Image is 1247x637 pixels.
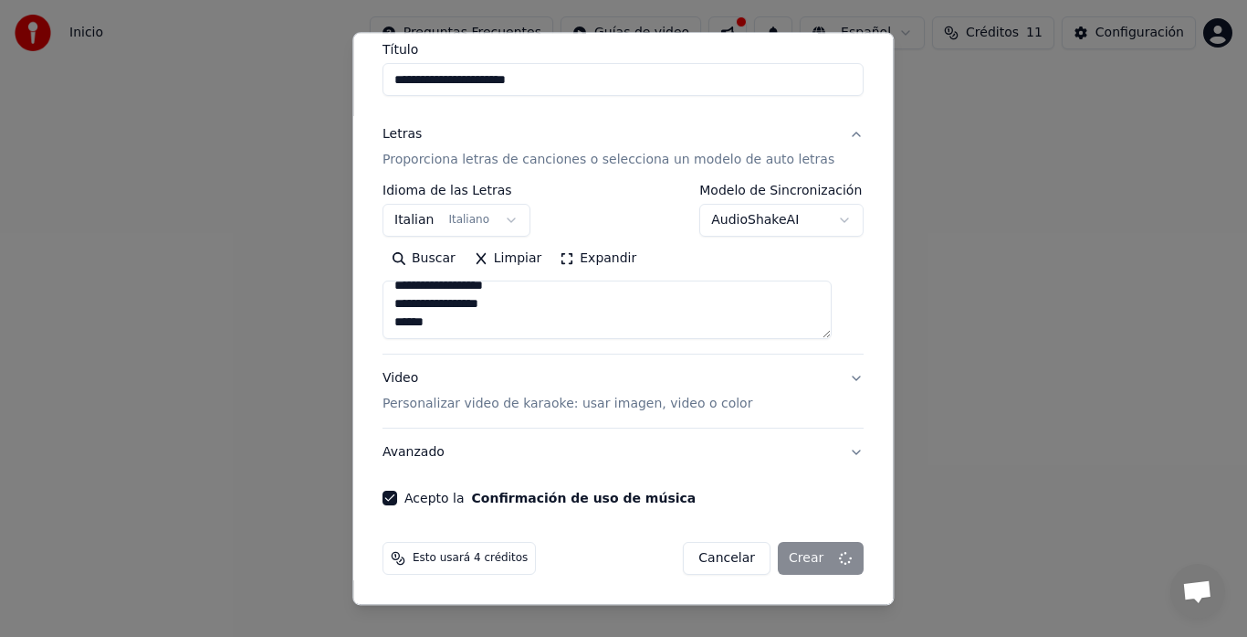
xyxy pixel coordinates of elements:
[382,111,864,185] button: LetrasProporciona letras de canciones o selecciona un modelo de auto letras
[551,245,646,274] button: Expandir
[382,185,530,197] label: Idioma de las Letras
[700,185,865,197] label: Modelo de Sincronización
[465,245,550,274] button: Limpiar
[382,185,864,355] div: LetrasProporciona letras de canciones o selecciona un modelo de auto letras
[382,152,834,170] p: Proporciona letras de canciones o selecciona un modelo de auto letras
[413,552,528,567] span: Esto usará 4 créditos
[472,493,697,505] button: Acepto la
[382,126,422,144] div: Letras
[382,396,752,414] p: Personalizar video de karaoke: usar imagen, video o color
[382,44,864,57] label: Título
[404,493,696,505] label: Acepto la
[382,356,864,429] button: VideoPersonalizar video de karaoke: usar imagen, video o color
[684,543,771,576] button: Cancelar
[382,370,752,414] div: Video
[382,245,465,274] button: Buscar
[382,430,864,477] button: Avanzado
